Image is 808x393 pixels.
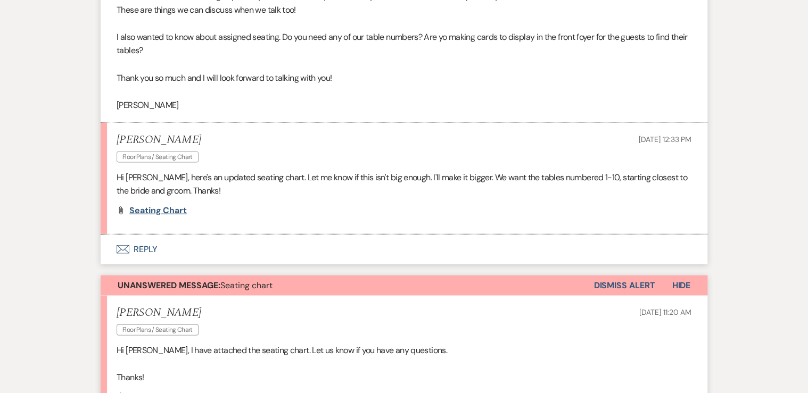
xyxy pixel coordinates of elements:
[117,98,691,112] p: [PERSON_NAME]
[129,205,187,216] span: Seating chart
[117,71,691,85] p: Thank you so much and I will look forward to talking with you!
[639,307,691,317] span: [DATE] 11:20 AM
[117,133,204,147] h5: [PERSON_NAME]
[117,371,691,384] p: Thanks!
[655,275,707,296] button: Hide
[118,280,220,291] strong: Unanswered Message:
[118,280,273,291] span: Seating chart
[117,344,691,357] p: Hi [PERSON_NAME], I have attached the seating chart. Let us know if you have any questions.
[593,275,655,296] button: Dismiss Alert
[117,30,691,57] p: I also wanted to know about assigned seating. Do you need any of our table numbers? Are yo making...
[117,324,199,336] span: Floor Plans / Seating Chart
[639,135,691,144] span: [DATE] 12:33 PM
[117,171,691,198] p: Hi [PERSON_NAME], here's an updated seating chart. Let me know if this isn't big enough. I'll mak...
[117,3,691,17] p: These are things we can discuss when we talk too!
[117,152,199,163] span: Floor Plans / Seating Chart
[672,280,690,291] span: Hide
[129,206,187,215] a: Seating chart
[101,275,593,296] button: Unanswered Message:Seating chart
[117,306,204,320] h5: [PERSON_NAME]
[101,235,707,264] button: Reply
